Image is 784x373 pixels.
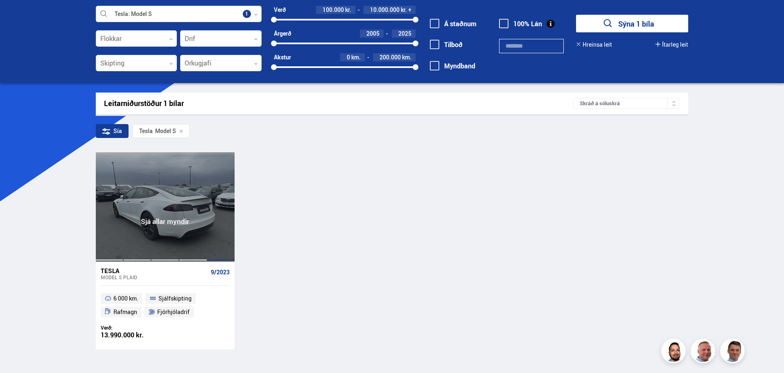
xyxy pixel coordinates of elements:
[101,332,165,339] div: 13.990.000 kr.
[573,98,680,109] div: Skráð á söluskrá
[96,124,129,138] div: Sía
[408,7,411,13] span: +
[351,54,361,61] span: km.
[96,262,235,349] a: Tesla Model S PLAID 9/2023 6 000 km. Sjálfskipting Rafmagn Fjórhjóladrif Verð: 13.990.000 kr.
[576,41,612,48] button: Hreinsa leit
[104,99,574,108] div: Leitarniðurstöður 1 bílar
[7,3,31,28] button: Opna LiveChat spjallviðmót
[139,128,153,134] div: Tesla
[430,41,463,48] label: Tilboð
[274,54,291,61] div: Akstur
[370,6,400,14] span: 10.000.000
[323,6,344,14] span: 100.000
[101,325,165,331] div: Verð:
[113,294,138,303] span: 6 000 km.
[499,20,542,27] label: 100% Lán
[401,7,407,13] span: kr.
[380,53,401,61] span: 200.000
[347,53,350,61] span: 0
[101,274,208,280] div: Model S PLAID
[662,340,687,364] img: nhp88E3Fdnt1Opn2.png
[430,20,477,27] label: Á staðnum
[398,29,411,37] span: 2025
[211,269,230,276] span: 9/2023
[430,62,475,70] label: Myndband
[345,7,351,13] span: kr.
[101,267,208,274] div: Tesla
[366,29,380,37] span: 2005
[157,307,190,317] span: Fjórhjóladrif
[655,41,688,48] button: Ítarleg leit
[721,340,746,364] img: FbJEzSuNWCJXmdc-.webp
[692,340,716,364] img: siFngHWaQ9KaOqBr.png
[158,294,192,303] span: Sjálfskipting
[139,128,176,134] span: Model S
[576,15,688,32] button: Sýna 1 bíla
[274,30,291,37] div: Árgerð
[113,307,137,317] span: Rafmagn
[274,7,286,13] div: Verð
[402,54,411,61] span: km.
